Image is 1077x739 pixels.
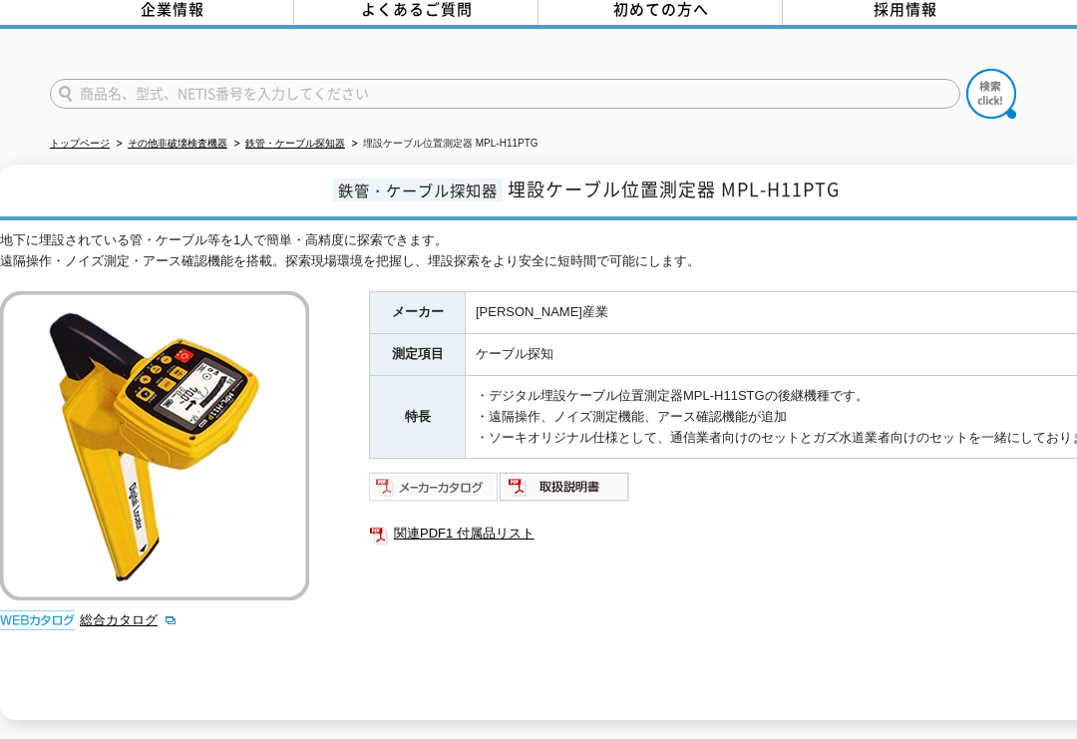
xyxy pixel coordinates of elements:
[370,292,466,334] th: メーカー
[370,376,466,459] th: 特長
[50,138,110,149] a: トップページ
[508,176,840,202] span: 埋設ケーブル位置測定器 MPL-H11PTG
[128,138,227,149] a: その他非破壊検査機器
[333,179,503,201] span: 鉄管・ケーブル探知器
[369,471,500,503] img: メーカーカタログ
[245,138,345,149] a: 鉄管・ケーブル探知器
[50,79,960,109] input: 商品名、型式、NETIS番号を入力してください
[80,612,178,627] a: 総合カタログ
[348,134,538,155] li: 埋設ケーブル位置測定器 MPL-H11PTG
[370,334,466,376] th: 測定項目
[500,485,630,500] a: 取扱説明書
[500,471,630,503] img: 取扱説明書
[966,69,1016,119] img: btn_search.png
[369,485,500,500] a: メーカーカタログ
